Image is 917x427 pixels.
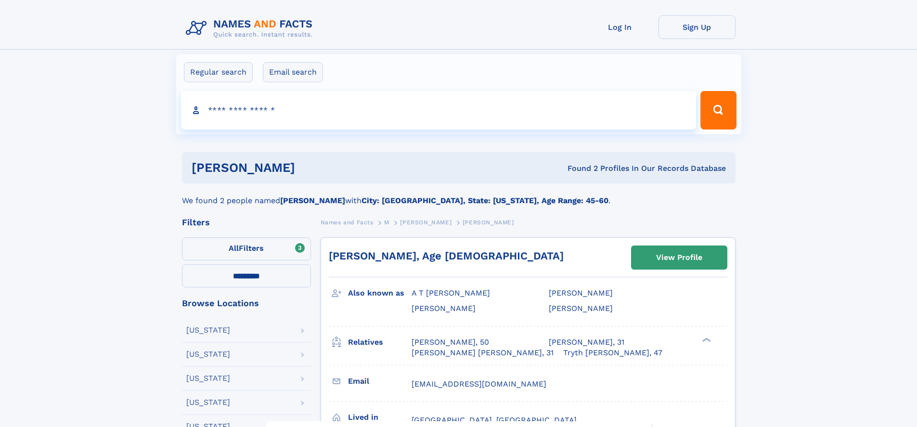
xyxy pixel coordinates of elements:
[659,15,736,39] a: Sign Up
[384,219,389,226] span: M
[348,334,412,350] h3: Relatives
[348,409,412,426] h3: Lived in
[431,163,726,174] div: Found 2 Profiles In Our Records Database
[412,379,546,388] span: [EMAIL_ADDRESS][DOMAIN_NAME]
[184,62,253,82] label: Regular search
[400,219,452,226] span: [PERSON_NAME]
[182,299,311,308] div: Browse Locations
[182,237,311,260] label: Filters
[463,219,514,226] span: [PERSON_NAME]
[656,246,702,269] div: View Profile
[412,304,476,313] span: [PERSON_NAME]
[412,288,490,298] span: A T [PERSON_NAME]
[329,250,564,262] a: [PERSON_NAME], Age [DEMOGRAPHIC_DATA]
[549,304,613,313] span: [PERSON_NAME]
[549,288,613,298] span: [PERSON_NAME]
[182,183,736,207] div: We found 2 people named with .
[192,162,431,174] h1: [PERSON_NAME]
[362,196,608,205] b: City: [GEOGRAPHIC_DATA], State: [US_STATE], Age Range: 45-60
[181,91,697,129] input: search input
[581,15,659,39] a: Log In
[563,348,662,358] a: Tryth [PERSON_NAME], 47
[186,350,230,358] div: [US_STATE]
[229,244,239,253] span: All
[263,62,323,82] label: Email search
[321,216,374,228] a: Names and Facts
[348,285,412,301] h3: Also known as
[384,216,389,228] a: M
[549,337,624,348] a: [PERSON_NAME], 31
[412,415,577,425] span: [GEOGRAPHIC_DATA], [GEOGRAPHIC_DATA]
[182,15,321,41] img: Logo Names and Facts
[412,348,554,358] a: [PERSON_NAME] [PERSON_NAME], 31
[412,337,489,348] a: [PERSON_NAME], 50
[700,91,736,129] button: Search Button
[700,336,711,343] div: ❯
[186,326,230,334] div: [US_STATE]
[186,375,230,382] div: [US_STATE]
[400,216,452,228] a: [PERSON_NAME]
[186,399,230,406] div: [US_STATE]
[348,373,412,389] h3: Email
[182,218,311,227] div: Filters
[280,196,345,205] b: [PERSON_NAME]
[632,246,727,269] a: View Profile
